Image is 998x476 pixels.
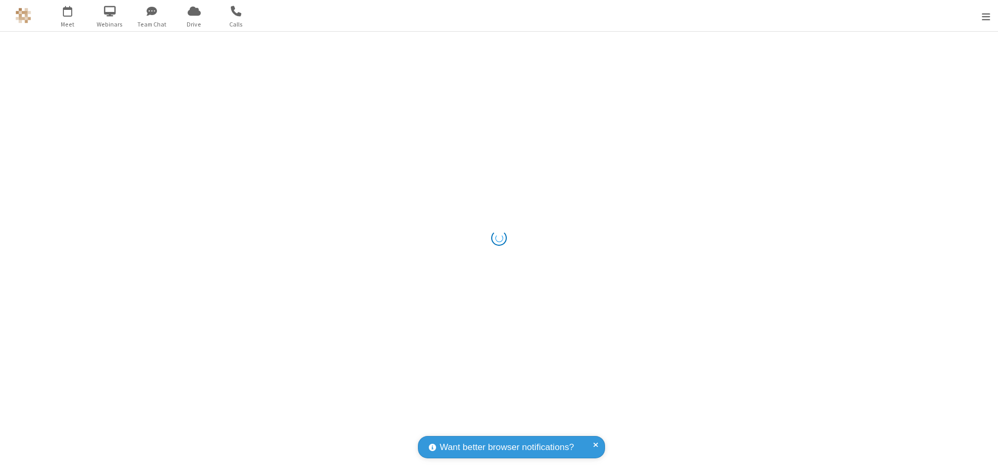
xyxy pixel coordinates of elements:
[175,20,214,29] span: Drive
[440,441,574,454] span: Want better browser notifications?
[48,20,87,29] span: Meet
[217,20,256,29] span: Calls
[90,20,129,29] span: Webinars
[133,20,172,29] span: Team Chat
[16,8,31,23] img: QA Selenium DO NOT DELETE OR CHANGE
